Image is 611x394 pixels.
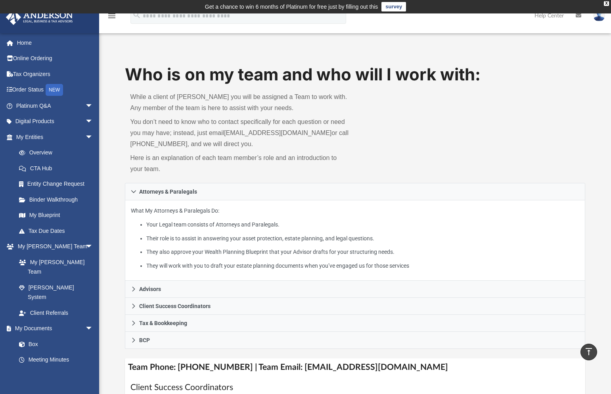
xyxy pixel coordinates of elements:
a: Tax Due Dates [11,223,105,239]
a: My Blueprint [11,207,101,223]
i: vertical_align_top [584,347,594,356]
div: NEW [46,84,63,96]
a: Meeting Minutes [11,352,101,368]
p: What My Attorneys & Paralegals Do: [131,206,580,270]
img: User Pic [593,10,605,21]
span: arrow_drop_down [85,98,101,114]
p: While a client of [PERSON_NAME] you will be assigned a Team to work with. Any member of the team ... [130,91,350,114]
a: menu [107,15,117,21]
span: arrow_drop_down [85,114,101,130]
a: Platinum Q&Aarrow_drop_down [6,98,105,114]
a: My [PERSON_NAME] Teamarrow_drop_down [6,239,101,255]
li: They also approve your Wealth Planning Blueprint that your Advisor drafts for your structuring ne... [146,247,580,257]
span: arrow_drop_down [85,321,101,337]
a: Online Ordering [6,51,105,67]
a: My Entitiesarrow_drop_down [6,129,105,145]
a: Client Referrals [11,305,101,321]
a: CTA Hub [11,160,105,176]
li: Their role is to assist in answering your asset protection, estate planning, and legal questions. [146,234,580,244]
li: They will work with you to draft your estate planning documents when you’ve engaged us for those ... [146,261,580,271]
a: Tax Organizers [6,66,105,82]
span: BCP [139,337,150,343]
a: Digital Productsarrow_drop_down [6,114,105,129]
span: Attorneys & Paralegals [139,189,197,194]
a: survey [381,2,406,11]
a: Advisors [125,281,586,298]
div: Attorneys & Paralegals [125,200,586,281]
a: [PERSON_NAME] System [11,280,101,305]
span: Client Success Coordinators [139,303,211,309]
a: Attorneys & Paralegals [125,183,586,200]
span: arrow_drop_down [85,239,101,255]
p: You don’t need to know who to contact specifically for each question or need you may have; instea... [130,116,350,150]
a: Binder Walkthrough [11,192,105,207]
a: Client Success Coordinators [125,298,586,315]
p: Here is an explanation of each team member’s role and an introduction to your team. [130,152,350,175]
a: Box [11,336,97,352]
span: Advisors [139,286,161,292]
span: arrow_drop_down [85,129,101,145]
a: vertical_align_top [580,344,597,360]
a: Home [6,35,105,51]
a: BCP [125,332,586,349]
span: Tax & Bookkeeping [139,320,187,326]
div: Get a chance to win 6 months of Platinum for free just by filling out this [205,2,378,11]
a: My Documentsarrow_drop_down [6,321,101,337]
a: Entity Change Request [11,176,105,192]
img: Anderson Advisors Platinum Portal [4,10,75,25]
a: Overview [11,145,105,161]
a: Tax & Bookkeeping [125,315,586,332]
i: search [132,11,141,19]
h1: Client Success Coordinators [130,382,580,393]
a: [EMAIL_ADDRESS][DOMAIN_NAME] [224,129,331,136]
h4: Team Phone: [PHONE_NUMBER] | Team Email: [EMAIL_ADDRESS][DOMAIN_NAME] [125,358,586,376]
div: close [604,1,609,6]
li: Your Legal team consists of Attorneys and Paralegals. [146,220,580,230]
i: menu [107,11,117,21]
a: Order StatusNEW [6,82,105,98]
h1: Who is on my team and who will I work with: [125,63,586,86]
a: My [PERSON_NAME] Team [11,254,97,280]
